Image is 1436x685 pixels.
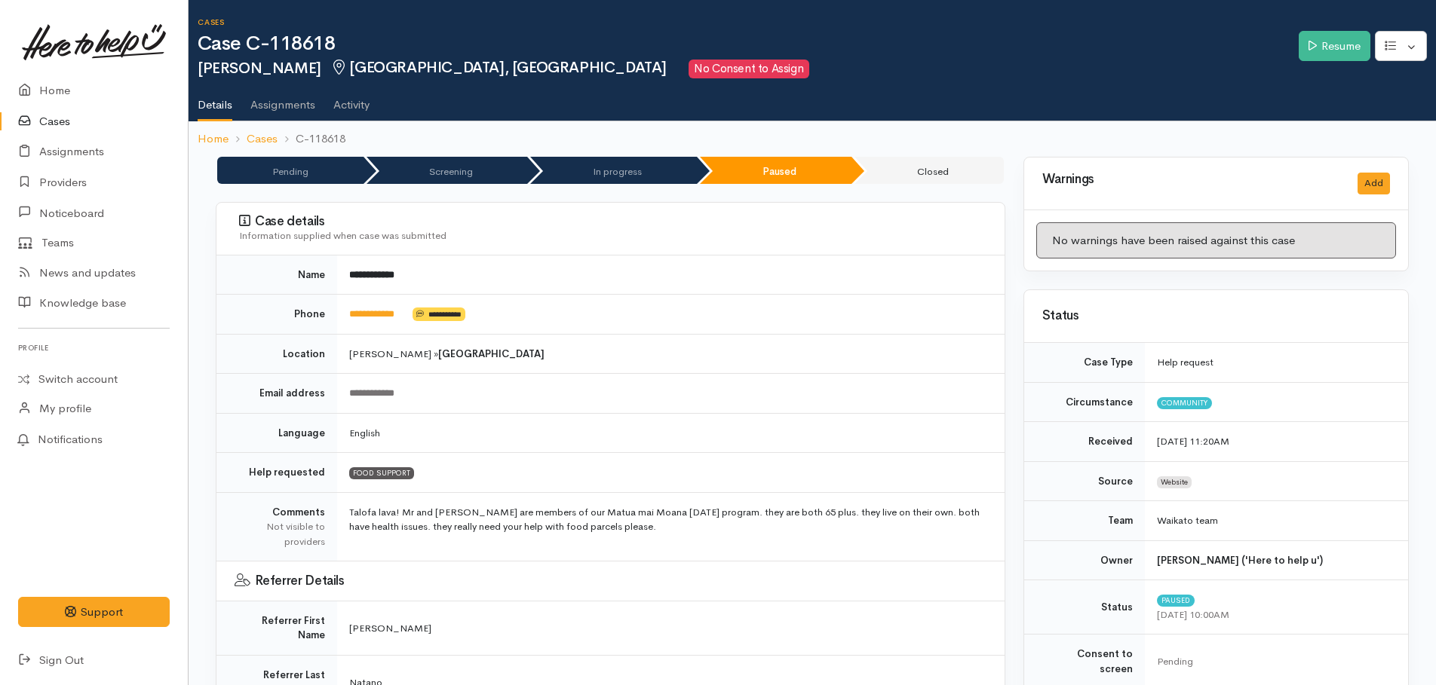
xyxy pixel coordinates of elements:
td: Help request [1145,343,1408,382]
span: [PERSON_NAME] [349,622,431,635]
a: Resume [1299,31,1370,62]
h1: Case C-118618 [198,33,1299,55]
td: Circumstance [1024,382,1145,422]
span: Community [1157,397,1212,409]
span: Waikato team [1157,514,1218,527]
td: Language [216,413,337,453]
li: Screening [367,157,528,184]
td: English [337,413,1005,453]
td: Source [1024,461,1145,501]
li: In progress [530,157,697,184]
li: C-118618 [278,130,345,148]
h3: Case details [239,214,986,229]
nav: breadcrumb [189,121,1436,157]
span: Website [1157,476,1192,488]
a: Activity [333,78,370,121]
div: [DATE] 10:00AM [1157,607,1390,622]
td: Email address [216,374,337,414]
a: Home [198,130,229,148]
a: Assignments [250,78,315,121]
time: [DATE] 11:20AM [1157,435,1229,448]
td: Talofa lava! Mr and [PERSON_NAME] are members of our Matua mai Moana [DATE] program. they are bot... [337,492,1005,561]
td: Owner [1024,540,1145,580]
button: Support [18,597,170,628]
h6: Profile [18,338,170,358]
span: Paused [1157,595,1195,607]
td: Comments [216,492,337,561]
td: Name [216,255,337,295]
span: No Consent to Assign [689,60,809,78]
div: Pending [1157,654,1390,669]
b: [PERSON_NAME] ('Here to help u') [1157,554,1323,567]
td: Team [1024,501,1145,541]
b: [GEOGRAPHIC_DATA] [438,347,545,360]
li: Pending [217,157,364,184]
h6: Cases [198,18,1299,26]
td: Received [1024,422,1145,462]
a: Details [198,78,232,122]
span: [PERSON_NAME] » [349,347,545,360]
td: Referrer First Name [216,601,337,655]
button: Add [1358,173,1390,194]
h3: Warnings [1042,173,1339,187]
h2: [PERSON_NAME] [198,60,1299,78]
div: Not visible to providers [235,519,325,549]
td: Case Type [1024,343,1145,382]
h3: Status [1042,309,1390,323]
td: Location [216,334,337,374]
td: Help requested [216,453,337,493]
span: [GEOGRAPHIC_DATA], [GEOGRAPHIC_DATA] [330,58,667,77]
div: Information supplied when case was submitted [239,228,986,243]
li: Closed [855,157,1004,184]
a: Cases [247,130,278,148]
li: Paused [700,157,851,184]
div: No warnings have been raised against this case [1036,222,1396,259]
span: FOOD SUPPORT [349,467,414,479]
h3: Referrer Details [235,573,986,589]
td: Phone [216,295,337,335]
td: Status [1024,580,1145,635]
